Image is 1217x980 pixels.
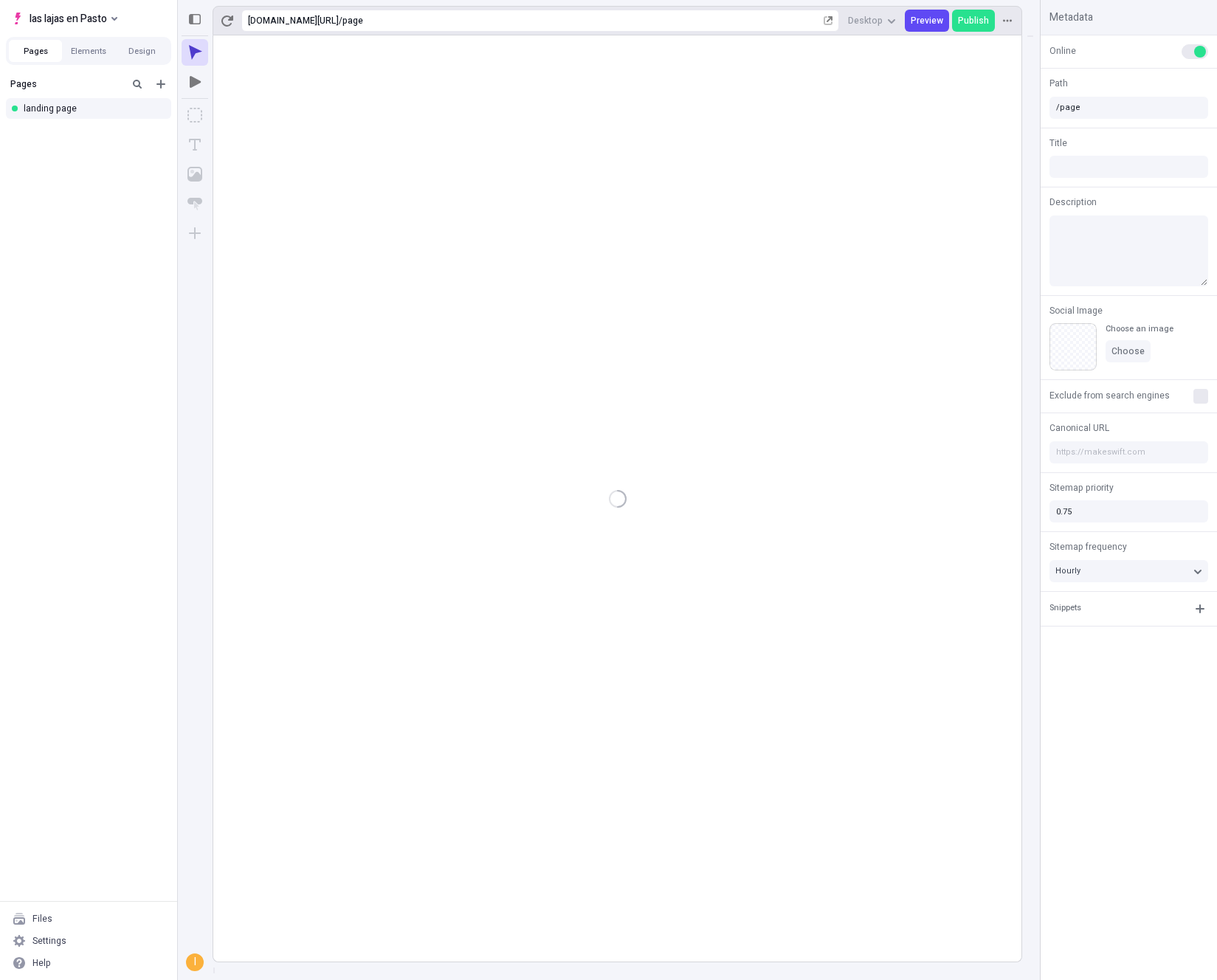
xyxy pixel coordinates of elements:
button: Publish [952,10,995,32]
div: Settings [32,935,66,947]
div: [URL][DOMAIN_NAME] [248,15,339,27]
button: Design [115,40,168,62]
div: page [342,15,821,27]
span: Choose [1111,345,1145,357]
span: Publish [958,15,989,27]
button: Box [182,102,208,128]
button: Hourly [1049,560,1208,582]
span: Sitemap frequency [1049,540,1127,553]
button: Select site [6,7,123,30]
span: las lajas en Pasto [30,10,107,27]
button: Preview [905,10,949,32]
div: i [187,955,202,970]
button: Choose [1106,340,1151,362]
div: Snippets [1049,602,1081,615]
span: Social Image [1049,304,1103,317]
span: Preview [911,15,943,27]
span: Description [1049,196,1097,209]
div: Help [32,957,51,969]
span: Hourly [1055,565,1080,577]
button: Add new [152,75,170,93]
span: Path [1049,77,1068,90]
div: Files [32,913,52,925]
button: Pages [9,40,62,62]
button: Desktop [842,10,902,32]
span: Exclude from search engines [1049,389,1170,402]
span: Canonical URL [1049,421,1109,435]
span: Sitemap priority [1049,481,1114,494]
input: https://makeswift.com [1049,441,1208,463]
button: Image [182,161,208,187]
span: Desktop [848,15,883,27]
button: Button [182,190,208,217]
span: Title [1049,137,1067,150]
button: Text [182,131,208,158]
div: / [339,15,342,27]
span: Online [1049,44,1076,58]
button: Elements [62,40,115,62]
div: Choose an image [1106,323,1173,334]
div: Pages [10,78,123,90]
div: landing page [24,103,159,114]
